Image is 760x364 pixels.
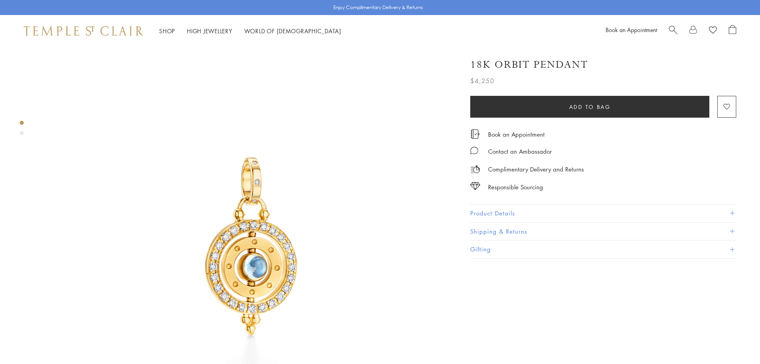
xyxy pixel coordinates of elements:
[470,76,494,86] span: $4,250
[470,164,480,174] img: icon_delivery.svg
[470,130,480,139] img: icon_appointment.svg
[187,27,232,35] a: High JewelleryHigh Jewellery
[333,4,423,11] p: Enjoy Complimentary Delivery & Returns
[470,223,736,240] button: Shipping & Returns
[488,164,584,174] p: Complimentary Delivery and Returns
[20,119,24,141] div: Product gallery navigation
[470,147,478,154] img: MessageIcon-01_2.svg
[488,147,552,156] div: Contact an Ambassador
[470,96,709,118] button: Add to bag
[24,26,143,36] img: Temple St. Clair
[729,25,736,37] a: Open Shopping Bag
[488,182,543,192] div: Responsible Sourcing
[669,25,677,37] a: Search
[488,130,545,139] a: Book an Appointment
[606,26,657,34] a: Book an Appointment
[159,26,341,36] nav: Main navigation
[470,204,736,222] button: Product Details
[720,327,752,356] iframe: Gorgias live chat messenger
[244,27,341,35] a: World of [DEMOGRAPHIC_DATA]World of [DEMOGRAPHIC_DATA]
[709,25,717,37] a: View Wishlist
[569,103,611,111] span: Add to bag
[159,27,175,35] a: ShopShop
[470,182,480,190] img: icon_sourcing.svg
[470,58,588,72] h1: 18K Orbit Pendant
[470,240,736,258] button: Gifting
